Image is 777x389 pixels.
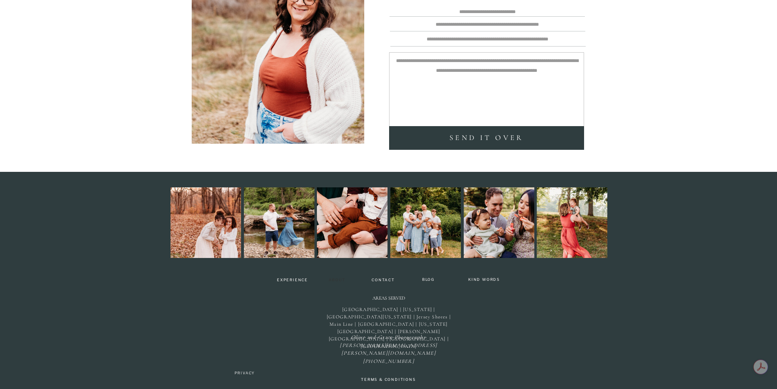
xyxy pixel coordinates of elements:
[355,377,423,384] a: TERMS & CONDITIONS
[230,370,260,376] a: Privacy
[323,306,455,331] p: [GEOGRAPHIC_DATA] | [US_STATE] | [GEOGRAPHIC_DATA][US_STATE] | Jersey Shores | Main Line | [GEOGR...
[391,131,582,144] a: SEND it over
[367,296,410,303] h2: Areas Served
[273,278,312,284] a: Experience
[465,278,504,283] a: Kind Words
[419,278,438,284] a: BLOG
[325,278,349,283] a: About
[369,278,398,283] a: Contact
[340,334,437,365] i: Olive and Grace Photography [PERSON_NAME][EMAIL_ADDRESS][PERSON_NAME][DOMAIN_NAME] [PHONE_NUMBER]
